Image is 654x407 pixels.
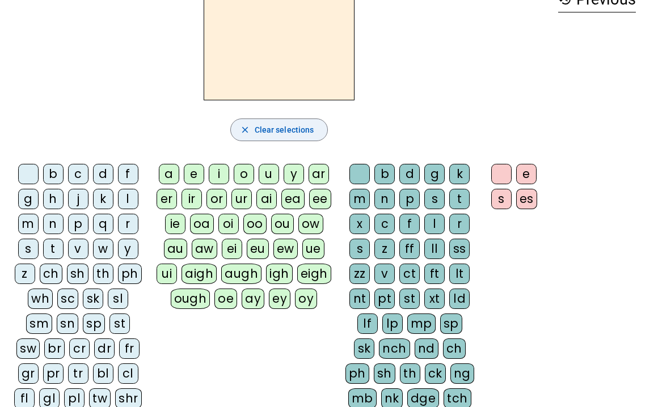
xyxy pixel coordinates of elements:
[424,189,445,209] div: s
[357,313,378,334] div: lf
[69,338,90,359] div: cr
[93,363,113,384] div: bl
[18,239,39,259] div: s
[43,189,64,209] div: h
[93,239,113,259] div: w
[349,289,370,309] div: nt
[374,189,395,209] div: n
[424,264,445,284] div: ft
[93,164,113,184] div: d
[214,289,237,309] div: oe
[18,189,39,209] div: g
[449,239,470,259] div: ss
[15,264,35,284] div: z
[449,189,470,209] div: t
[309,164,329,184] div: ar
[382,313,403,334] div: lp
[259,164,279,184] div: u
[43,214,64,234] div: n
[43,363,64,384] div: pr
[256,189,277,209] div: ai
[40,264,62,284] div: ch
[68,164,88,184] div: c
[119,338,140,359] div: fr
[221,264,261,284] div: augh
[491,189,512,209] div: s
[273,239,298,259] div: ew
[349,214,370,234] div: x
[450,363,474,384] div: ng
[118,164,138,184] div: f
[109,313,130,334] div: st
[243,214,267,234] div: oo
[516,189,537,209] div: es
[247,239,269,259] div: eu
[349,189,370,209] div: m
[182,189,202,209] div: ir
[295,289,317,309] div: oy
[449,214,470,234] div: r
[206,189,227,209] div: or
[67,264,88,284] div: sh
[443,338,466,359] div: ch
[118,214,138,234] div: r
[379,338,410,359] div: nch
[440,313,462,334] div: sp
[400,363,420,384] div: th
[157,189,177,209] div: er
[190,214,214,234] div: oa
[157,264,177,284] div: ui
[118,239,138,259] div: y
[374,264,395,284] div: v
[271,214,294,234] div: ou
[68,239,88,259] div: v
[44,338,65,359] div: br
[449,289,470,309] div: ld
[399,289,420,309] div: st
[374,214,395,234] div: c
[18,363,39,384] div: gr
[242,289,264,309] div: ay
[516,164,537,184] div: e
[159,164,179,184] div: a
[255,123,314,137] span: Clear selections
[165,214,185,234] div: ie
[374,289,395,309] div: pt
[354,338,374,359] div: sk
[222,239,242,259] div: ei
[399,164,420,184] div: d
[93,264,113,284] div: th
[28,289,53,309] div: wh
[449,164,470,184] div: k
[57,289,78,309] div: sc
[298,214,323,234] div: ow
[43,164,64,184] div: b
[118,363,138,384] div: cl
[266,264,293,284] div: igh
[18,214,39,234] div: m
[349,239,370,259] div: s
[399,214,420,234] div: f
[302,239,324,259] div: ue
[26,313,52,334] div: sm
[345,363,369,384] div: ph
[424,239,445,259] div: ll
[68,189,88,209] div: j
[83,289,103,309] div: sk
[68,214,88,234] div: p
[399,264,420,284] div: ct
[240,125,250,135] mat-icon: close
[449,264,470,284] div: lt
[57,313,78,334] div: sn
[374,164,395,184] div: b
[83,313,105,334] div: sp
[269,289,290,309] div: ey
[399,189,420,209] div: p
[209,164,229,184] div: i
[231,189,252,209] div: ur
[230,118,328,141] button: Clear selections
[374,363,395,384] div: sh
[182,264,217,284] div: aigh
[192,239,217,259] div: aw
[118,189,138,209] div: l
